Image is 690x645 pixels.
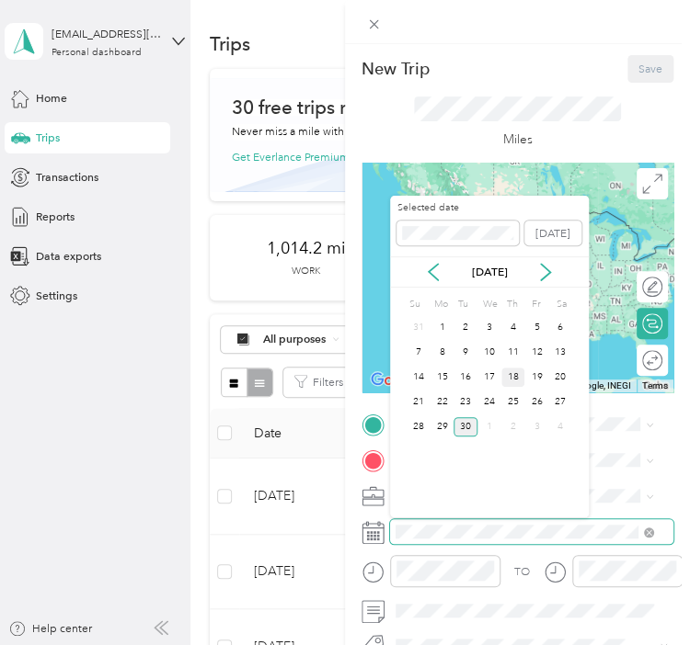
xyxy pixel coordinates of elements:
a: Open this area in Google Maps (opens a new window) [366,368,427,392]
div: Sa [553,293,572,315]
div: 3 [524,417,548,436]
div: 7 [407,343,431,362]
iframe: Everlance-gr Chat Button Frame [587,542,690,645]
div: 27 [548,392,572,412]
div: 31 [407,318,431,337]
button: [DATE] [524,221,581,245]
div: Fr [529,293,548,315]
div: 3 [477,318,501,337]
label: Selected date [397,201,519,215]
div: 8 [431,343,454,362]
div: 10 [477,343,501,362]
div: 6 [548,318,572,337]
div: 5 [524,318,548,337]
div: 30 [454,417,477,436]
div: 2 [454,318,477,337]
div: 12 [524,343,548,362]
p: [DATE] [456,264,523,280]
div: 9 [454,343,477,362]
div: Tu [455,293,475,315]
div: 2 [501,417,525,436]
div: 14 [407,368,431,387]
div: 20 [548,368,572,387]
p: New Trip [362,58,430,80]
div: 29 [431,417,454,436]
div: 4 [501,318,525,337]
div: We [480,293,500,315]
div: 1 [431,318,454,337]
div: 17 [477,368,501,387]
div: 15 [431,368,454,387]
div: 21 [407,392,431,412]
div: 11 [501,343,525,362]
div: 25 [501,392,525,412]
div: 26 [524,392,548,412]
div: Mo [431,293,450,315]
div: 19 [524,368,548,387]
div: 16 [454,368,477,387]
p: Miles [503,130,533,149]
div: 28 [407,417,431,436]
div: Su [407,293,426,315]
div: 4 [548,417,572,436]
div: 18 [501,368,525,387]
div: 24 [477,392,501,412]
div: 1 [477,417,501,436]
img: Google [366,368,427,392]
div: TO [514,564,530,581]
div: 23 [454,392,477,412]
div: 22 [431,392,454,412]
div: Th [504,293,523,315]
div: 13 [548,343,572,362]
